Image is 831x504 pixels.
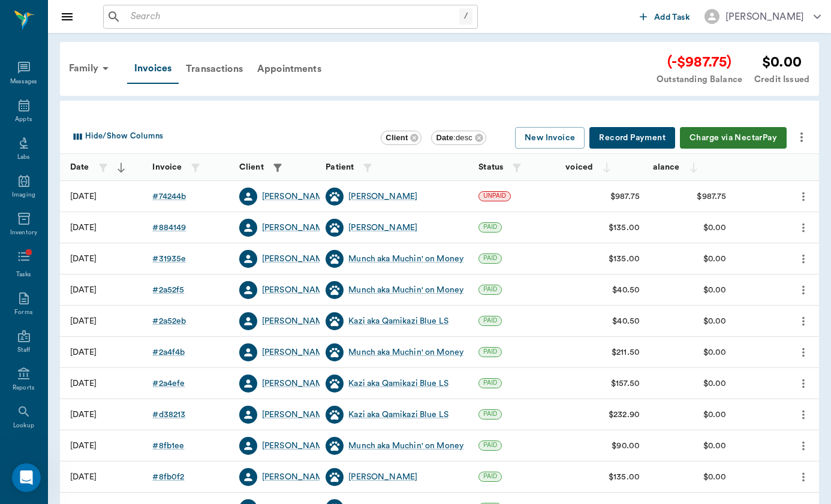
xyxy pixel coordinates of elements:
[589,127,675,149] button: Record Payment
[70,440,97,452] div: 03/12/25
[609,409,640,421] div: $232.90
[348,191,417,203] a: [PERSON_NAME]
[703,471,727,483] div: $0.00
[152,378,185,390] a: #2a4efe
[479,379,501,387] span: PAID
[70,253,97,265] div: 06/25/25
[262,440,331,452] a: [PERSON_NAME]
[725,10,804,24] div: [PERSON_NAME]
[152,440,184,452] a: #8fb1ee
[479,441,501,449] span: PAID
[152,471,184,483] div: # 8fb0f2
[703,284,727,296] div: $0.00
[14,308,32,317] div: Forms
[262,222,331,234] a: [PERSON_NAME]
[431,131,486,145] div: Date:desc
[459,8,472,25] div: /
[17,153,30,162] div: Labs
[262,378,331,390] a: [PERSON_NAME]
[239,163,264,171] strong: Client
[250,55,329,83] a: Appointments
[152,315,186,327] div: # 2a52eb
[348,440,463,452] a: Munch aka Muchin' on Money
[152,191,186,203] a: #74244b
[126,8,459,25] input: Search
[262,191,331,203] a: [PERSON_NAME]
[680,127,787,149] button: Charge via NectarPay
[70,191,97,203] div: 08/03/25
[348,346,463,358] a: Munch aka Muchin' on Money
[12,191,35,200] div: Imaging
[697,191,726,203] div: $987.75
[12,463,41,492] iframe: Intercom live chat
[70,471,97,483] div: 03/12/25
[794,280,813,300] button: more
[754,73,809,86] div: Credit Issued
[791,127,812,147] button: more
[479,192,510,200] span: UNPAID
[612,315,640,327] div: $40.50
[15,115,32,124] div: Appts
[326,163,354,171] strong: Patient
[16,270,31,279] div: Tasks
[62,54,120,83] div: Family
[68,127,166,146] button: Select columns
[70,315,97,327] div: 05/21/25
[152,378,185,390] div: # 2a4efe
[348,284,463,296] a: Munch aka Muchin' on Money
[17,346,30,355] div: Staff
[794,249,813,269] button: more
[348,222,417,234] a: [PERSON_NAME]
[478,163,503,171] strong: Status
[262,346,331,358] div: [PERSON_NAME]
[479,285,501,294] span: PAID
[386,133,408,142] b: Client
[10,228,37,237] div: Inventory
[70,163,89,171] strong: Date
[179,55,250,83] a: Transactions
[754,52,809,73] div: $0.00
[152,284,184,296] a: #2a52f5
[152,346,185,358] a: #2a4f4b
[348,378,448,390] a: Kazi aka Qamikazi Blue LS
[657,73,742,86] div: Outstanding Balance
[348,471,417,483] a: [PERSON_NAME]
[152,471,184,483] a: #8fb0f2
[703,222,727,234] div: $0.00
[611,378,640,390] div: $157.50
[152,253,186,265] div: # 31935e
[348,315,448,327] a: Kazi aka Qamikazi Blue LS
[794,186,813,207] button: more
[70,346,97,358] div: 05/16/25
[794,218,813,238] button: more
[794,436,813,456] button: more
[70,409,97,421] div: 04/18/25
[436,133,453,142] b: Date
[479,472,501,481] span: PAID
[152,346,185,358] div: # 2a4f4b
[13,384,35,393] div: Reports
[436,133,472,142] span: : desc
[794,311,813,331] button: more
[70,284,97,296] div: 05/21/25
[152,409,185,421] a: #d38213
[70,222,97,234] div: 07/03/25
[262,284,331,296] a: [PERSON_NAME]
[647,163,679,171] strong: Balance
[152,253,186,265] a: #31935e
[152,222,186,234] a: #884149
[10,77,38,86] div: Messages
[127,54,179,84] a: Invoices
[262,471,331,483] div: [PERSON_NAME]
[13,421,34,430] div: Lookup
